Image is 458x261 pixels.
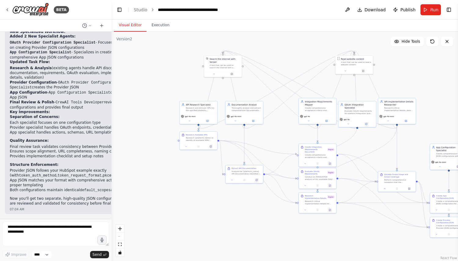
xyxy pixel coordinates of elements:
[378,171,416,192] div: Validate Scope Usage and Action CoveragePerform comprehensive validation that the {platform_name}...
[316,126,398,191] g: Edge from 0769774b-335d-4aff-825a-ff6d29152271 to 1282b4c2-a8ef-4752-aef6-4953bbc30e48
[251,178,262,182] button: Open in side panel
[10,207,135,212] div: 07:04 AM
[206,57,209,60] img: SerperDevTool
[90,251,109,258] button: Send
[383,115,394,118] span: gpt-4o-mini
[305,195,327,199] div: Research Implementation Details
[103,173,133,178] code: pkce_supported
[186,107,216,112] div: Research and discover APIs for the specified platform, identifying available endpoints, authentic...
[116,241,124,248] button: fit view
[299,168,337,189] div: Evaluate OAuth RequirementsAsyncConduct an EXHAUSTIVE analysis of ALL available OAuth scopes for ...
[418,180,428,229] g: Edge from 910f2d2c-de8e-4f17-8d9d-953e5cce0b80 to 797d6235-d1db-45ba-878f-1c4d26ffbeab
[243,126,246,163] g: Edge from a0e09a14-74fa-4fdb-a11f-5ba883cc9ceb to a80e15fd-c33a-419c-8987-5f6084ef31da
[335,55,373,74] div: ScrapeWebsiteToolRead website contentA tool that can be used to read a website content.
[10,80,120,90] code: OAuth Provider Configuration Specialist
[299,144,337,167] div: Create Integration Requirements DocumentAsyncCreate comprehensive acceptance criteria and technic...
[353,51,398,129] g: Edge from 0769774b-335d-4aff-825a-ff6d29152271 to d902857a-1bf6-4c2f-b0d4-efe5b49ef6a6
[221,51,398,129] g: Edge from 0769774b-335d-4aff-825a-ff6d29152271 to 0f9a0f49-d4f8-4df4-9288-1fd67451ed89
[305,176,335,181] div: Conduct an EXHAUSTIVE analysis of ALL available OAuth scopes for {platform_name} API access. Rese...
[56,100,104,105] code: CrewAI Tools Developer
[116,225,124,256] div: React Flow controls
[353,51,359,129] g: Edge from aeea5dae-fcd4-44d9-a8d3-ed88ef75fe16 to d902857a-1bf6-4c2f-b0d4-efe5b49ef6a6
[245,119,262,123] button: Open in side panel
[10,125,135,130] li: Provider specialist handles OAuth endpoints, credentials, scopes
[447,169,450,191] g: Edge from 2159cf02-db53-4035-bcdf-0aac7ade57b7 to 5afd3d9a-44e7-44c3-8a6a-c508c65c1435
[10,178,135,188] li: App JSON matches your format with comprehensive actions and proper templating
[311,184,324,188] button: No output available
[114,19,147,32] button: Visual Editor
[265,152,297,176] g: Edge from a80e15fd-c33a-419c-8987-5f6084ef31da to 892310fe-8714-4793-a1f7-c2b120557cf9
[327,195,335,198] span: Async
[316,51,356,129] g: Edge from 8b71e92a-0092-4734-b132-f8104ab3213c to d902857a-1bf6-4c2f-b0d4-efe5b49ef6a6
[11,252,26,257] span: Improve
[345,103,374,109] div: OAuth Integration Specialist
[243,51,356,129] g: Edge from a0e09a14-74fa-4fdb-a11f-5ba883cc9ceb to d902857a-1bf6-4c2f-b0d4-efe5b49ef6a6
[10,100,54,104] strong: Final Review & Polish
[316,126,319,142] g: Edge from 8b71e92a-0092-4734-b132-f8104ab3213c to 892310fe-8714-4793-a1f7-c2b120557cf9
[338,180,376,204] g: Edge from 1282b4c2-a8ef-4752-aef6-4953bbc30e48 to 910f2d2c-de8e-4f17-8d9d-953e5cce0b80
[391,37,424,46] button: Hide Tools
[384,173,414,178] div: Validate Scope Usage and Action Coverage
[338,201,428,229] g: Edge from 1282b4c2-a8ef-4752-aef6-4953bbc30e48 to 797d6235-d1db-45ba-878f-1c4d26ffbeab
[80,188,111,192] code: default_scopes
[391,187,403,191] button: No output available
[430,7,438,13] span: Run
[341,61,371,66] div: A tool that can be used to read a website content.
[395,126,398,170] g: Edge from 0769774b-335d-4aff-825a-ff6d29152271 to 910f2d2c-de8e-4f17-8d9d-953e5cce0b80
[232,170,261,175] div: Analyze the {platform_name} API documentation identified in the research phase. Extract detailed ...
[225,101,264,124] div: Documentation AnalystThoroughly analyze and extract comprehensive documentation for platform APIs...
[232,107,261,112] div: Thoroughly analyze and extract comprehensive documentation for platform APIs, including authentic...
[186,137,216,141] div: Research {platform_name} to identify all available APIs, endpoints, and integration capabilities....
[204,55,242,77] div: SerperDevToolSearch the internet with SerperA tool that can be used to search the internet with a...
[10,41,96,45] code: OAuth Provider Configuration Specialist
[186,134,208,136] div: Research Available APIs
[391,4,418,15] button: Publish
[265,173,297,204] g: Edge from a80e15fd-c33a-419c-8987-5f6084ef31da to 1282b4c2-a8ef-4752-aef6-4953bbc30e48
[305,170,327,175] div: Evaluate OAuth Requirements
[305,200,335,205] div: Research critical implementation details for {platform_name} API integration including data forma...
[325,208,335,212] button: Open in side panel
[219,139,224,176] g: Edge from dd803862-a90e-44b4-a8a6-1ff1f370575a to a80e15fd-c33a-419c-8987-5f6084ef31da
[311,162,324,166] button: No output available
[341,57,364,60] div: Read website content
[10,66,52,70] strong: Research & Analysis
[442,208,455,212] button: No output available
[57,173,101,178] code: token_request_format
[2,251,29,259] button: Improve
[219,139,297,180] g: Edge from dd803862-a90e-44b4-a8a6-1ff1f370575a to 56b5bc5f-894e-457f-a716-6d9d67b12631
[147,19,174,32] button: Execution
[420,4,441,15] button: Run
[327,171,335,174] span: Async
[397,119,415,123] button: Open in side panel
[299,192,337,213] div: Research Implementation DetailsAsyncResearch critical implementation details for {platform_name} ...
[338,101,376,127] div: OAuth Integration SpecialistEvaluate OAuth requirements for platform integration and implement se...
[210,64,240,69] div: A tool that can be used to search the internet with a search_query. Supports different search typ...
[305,154,335,159] div: Create comprehensive acceptance criteria and technical requirements for the {platform_name} CrewA...
[10,188,135,193] li: Both configurations maintain identical arrays
[304,115,310,118] span: gpt-4o
[219,139,297,156] g: Edge from dd803862-a90e-44b4-a8a6-1ff1f370575a to 892310fe-8714-4793-a1f7-c2b120557cf9
[400,7,416,13] span: Publish
[116,225,124,233] button: zoom in
[197,51,224,129] g: Edge from 38818fe9-1314-4f42-be6e-7651ba046dcf to 0f9a0f49-d4f8-4df4-9288-1fd67451ed89
[10,80,135,90] li: - creates the Provider JSON
[180,101,218,124] div: API Research SpecialistResearch and discover APIs for the specified platform, identifying availab...
[316,126,359,166] g: Edge from aeea5dae-fcd4-44d9-a8d3-ed88ef75fe16 to 56b5bc5f-894e-457f-a716-6d9d67b12631
[10,60,50,64] strong: Updated Task Flow:
[221,51,319,129] g: Edge from 8b71e92a-0092-4734-b132-f8104ab3213c to 0f9a0f49-d4f8-4df4-9288-1fd67451ed89
[93,252,102,257] span: Send
[378,98,416,124] div: API Implementation Details ResearcherResearch critical implementation details, data formats, enco...
[185,115,196,118] span: gpt-4o-mini
[305,146,327,153] div: Create Integration Requirements Document
[384,100,414,106] div: API Implementation Details Researcher
[10,154,135,159] li: Provides implementation checklist and setup notes
[325,162,335,166] button: Open in side panel
[10,130,135,135] li: App specialist handles actions, schemas, URL templating
[10,50,135,60] li: - Specializes in creating comprehensive App JSON configurations
[384,179,414,184] div: Perform comprehensive validation that the {platform_name} integration utilizes the MAXIMUM number...
[345,110,374,115] div: Evaluate OAuth requirements for platform integration and implement secure OAuth flows, including ...
[219,139,297,204] g: Edge from dd803862-a90e-44b4-a8a6-1ff1f370575a to 1282b4c2-a8ef-4752-aef6-4953bbc30e48
[10,115,60,119] strong: Separation of Concerns:
[311,208,324,212] button: No output available
[354,69,372,73] button: Open in side panel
